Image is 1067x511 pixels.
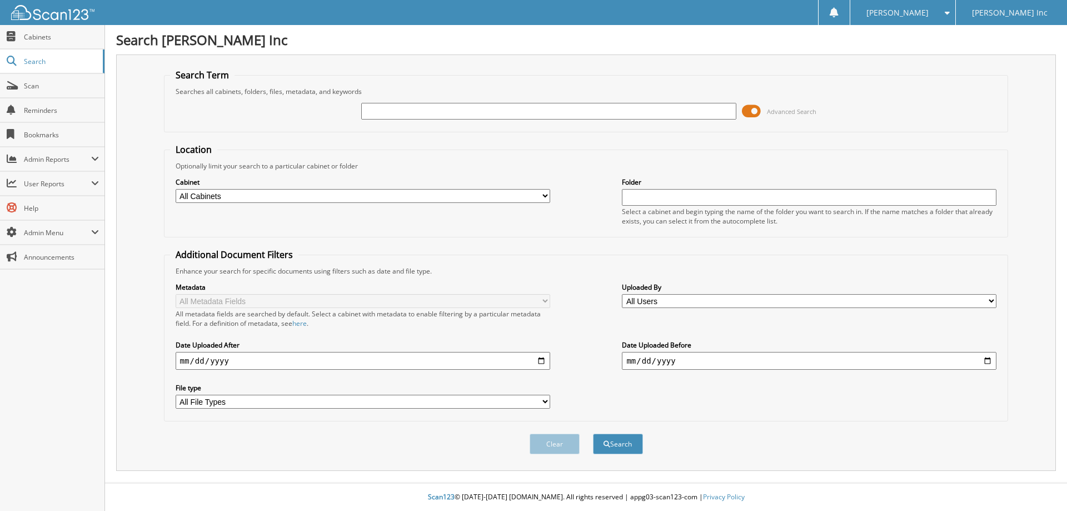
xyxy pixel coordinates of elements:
span: Cabinets [24,32,99,42]
span: [PERSON_NAME] Inc [972,9,1048,16]
h1: Search [PERSON_NAME] Inc [116,31,1056,49]
span: Help [24,204,99,213]
img: scan123-logo-white.svg [11,5,94,20]
span: Bookmarks [24,130,99,140]
button: Clear [530,434,580,454]
div: Select a cabinet and begin typing the name of the folder you want to search in. If the name match... [622,207,996,226]
div: Enhance your search for specific documents using filters such as date and file type. [170,266,1003,276]
label: Date Uploaded Before [622,340,996,350]
div: Optionally limit your search to a particular cabinet or folder [170,161,1003,171]
span: Admin Menu [24,228,91,237]
div: © [DATE]-[DATE] [DOMAIN_NAME]. All rights reserved | appg03-scan123-com | [105,484,1067,511]
a: here [292,319,307,328]
label: File type [176,383,550,393]
span: User Reports [24,179,91,188]
span: [PERSON_NAME] [866,9,929,16]
span: Search [24,57,97,66]
span: Scan [24,81,99,91]
span: Admin Reports [24,155,91,164]
a: Privacy Policy [703,492,745,502]
label: Cabinet [176,177,550,187]
div: Searches all cabinets, folders, files, metadata, and keywords [170,87,1003,96]
label: Date Uploaded After [176,340,550,350]
legend: Search Term [170,69,235,81]
label: Metadata [176,282,550,292]
iframe: Chat Widget [1011,458,1067,511]
span: Reminders [24,106,99,115]
label: Uploaded By [622,282,996,292]
div: All metadata fields are searched by default. Select a cabinet with metadata to enable filtering b... [176,309,550,328]
legend: Additional Document Filters [170,249,298,261]
span: Announcements [24,252,99,262]
span: Scan123 [428,492,455,502]
legend: Location [170,143,217,156]
button: Search [593,434,643,454]
input: end [622,352,996,370]
span: Advanced Search [767,107,816,116]
input: start [176,352,550,370]
label: Folder [622,177,996,187]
